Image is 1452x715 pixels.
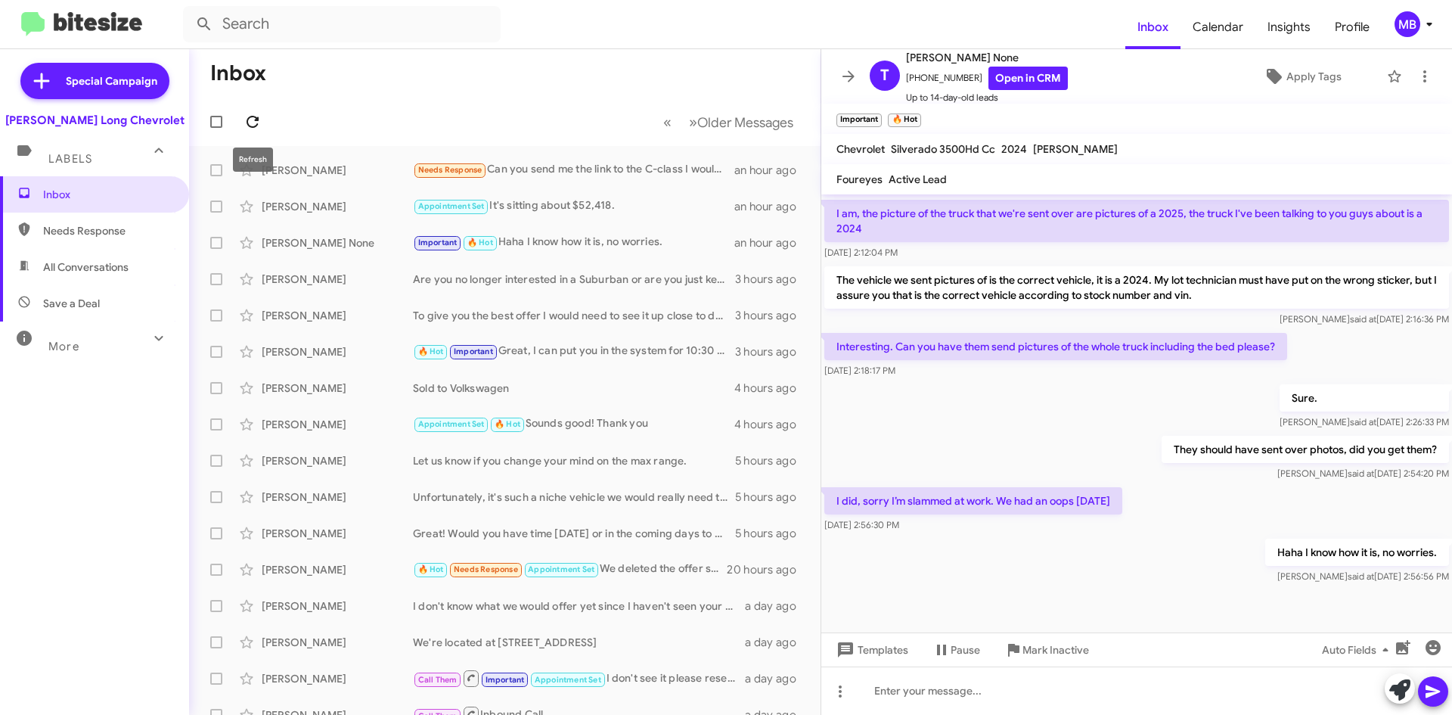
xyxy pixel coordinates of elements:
[262,344,413,359] div: [PERSON_NAME]
[824,266,1449,309] p: The vehicle we sent pictures of is the correct vehicle, it is a 2024. My lot technician must have...
[697,114,793,131] span: Older Messages
[262,199,413,214] div: [PERSON_NAME]
[262,598,413,614] div: [PERSON_NAME]
[413,381,734,396] div: Sold to Volkswagen
[735,344,808,359] div: 3 hours ago
[183,6,501,42] input: Search
[413,234,734,251] div: Haha I know how it is, no worries.
[413,561,727,578] div: We deleted the offer sheets, my husband told [PERSON_NAME] what it would take for is to purchase ...
[735,272,808,287] div: 3 hours ago
[20,63,169,99] a: Special Campaign
[418,347,444,356] span: 🔥 Hot
[535,675,601,685] span: Appointment Set
[1350,416,1376,427] span: said at
[418,675,458,685] span: Call Them
[413,526,735,541] div: Great! Would you have time [DATE] or in the coming days to bring it by so I could give you an offer?
[413,669,745,688] div: I don't see it please resend
[821,636,920,664] button: Templates
[413,197,734,215] div: It's sitting about $52,418.
[262,417,413,432] div: [PERSON_NAME]
[1382,11,1435,37] button: MB
[888,113,920,127] small: 🔥 Hot
[1322,636,1395,664] span: Auto Fields
[735,453,808,468] div: 5 hours ago
[66,73,157,89] span: Special Campaign
[824,333,1287,360] p: Interesting. Can you have them send pictures of the whole truck including the bed please?
[1181,5,1255,49] a: Calendar
[1022,636,1089,664] span: Mark Inactive
[262,453,413,468] div: [PERSON_NAME]
[43,296,100,311] span: Save a Deal
[1277,468,1449,479] span: [PERSON_NAME] [DATE] 2:54:20 PM
[1224,63,1379,90] button: Apply Tags
[1280,313,1449,325] span: [PERSON_NAME] [DATE] 2:16:36 PM
[988,67,1068,90] a: Open in CRM
[413,453,735,468] div: Let us know if you change your mind on the max range.
[262,308,413,323] div: [PERSON_NAME]
[43,260,129,275] span: All Conversations
[1033,142,1118,156] span: [PERSON_NAME]
[262,526,413,541] div: [PERSON_NAME]
[824,487,1122,514] p: I did, sorry I’m slammed at work. We had an oops [DATE]
[745,635,808,650] div: a day ago
[413,272,735,287] div: Are you no longer interested in a Suburban or are you just keeping your Jeep?
[906,48,1068,67] span: [PERSON_NAME] None
[1280,416,1449,427] span: [PERSON_NAME] [DATE] 2:26:33 PM
[262,381,413,396] div: [PERSON_NAME]
[891,142,995,156] span: Silverado 3500Hd Cc
[1323,5,1382,49] span: Profile
[48,340,79,353] span: More
[233,148,273,172] div: Refresh
[1255,5,1323,49] a: Insights
[1265,539,1449,566] p: Haha I know how it is, no worries.
[734,235,808,250] div: an hour ago
[735,308,808,323] div: 3 hours ago
[48,152,92,166] span: Labels
[528,564,594,574] span: Appointment Set
[1395,11,1420,37] div: MB
[1125,5,1181,49] span: Inbox
[906,90,1068,105] span: Up to 14-day-old leads
[889,173,947,186] span: Active Lead
[210,61,266,85] h1: Inbox
[1277,570,1449,582] span: [PERSON_NAME] [DATE] 2:56:56 PM
[906,67,1068,90] span: [PHONE_NUMBER]
[833,636,908,664] span: Templates
[680,107,802,138] button: Next
[836,173,883,186] span: Foureyes
[262,235,413,250] div: [PERSON_NAME] None
[1162,436,1449,463] p: They should have sent over photos, did you get them?
[734,163,808,178] div: an hour ago
[654,107,681,138] button: Previous
[734,381,808,396] div: 4 hours ago
[262,635,413,650] div: [PERSON_NAME]
[454,347,493,356] span: Important
[992,636,1101,664] button: Mark Inactive
[745,671,808,686] div: a day ago
[920,636,992,664] button: Pause
[1348,468,1374,479] span: said at
[727,562,808,577] div: 20 hours ago
[655,107,802,138] nav: Page navigation example
[262,490,413,505] div: [PERSON_NAME]
[734,417,808,432] div: 4 hours ago
[734,199,808,214] div: an hour ago
[1310,636,1407,664] button: Auto Fields
[689,113,697,132] span: »
[418,238,458,247] span: Important
[413,161,734,179] div: Can you send me the link to the C-class I would like to get in soon and talk about purchasing thi...
[413,343,735,360] div: Great, I can put you in the system for 10:30 [DATE], we're located at [STREET_ADDRESS]
[824,365,895,376] span: [DATE] 2:18:17 PM
[413,308,735,323] div: To give you the best offer I would need to see it up close to determine it's value. We do have a ...
[880,64,889,88] span: T
[1001,142,1027,156] span: 2024
[824,247,898,258] span: [DATE] 2:12:04 PM
[951,636,980,664] span: Pause
[824,519,899,530] span: [DATE] 2:56:30 PM
[413,598,745,614] div: I don't know what we would offer yet since I haven't seen your vehicle. If you had 10-20 minutes ...
[486,675,525,685] span: Important
[735,526,808,541] div: 5 hours ago
[43,223,172,238] span: Needs Response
